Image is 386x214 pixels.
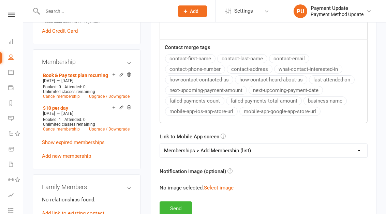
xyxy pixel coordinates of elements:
[41,78,131,83] div: —
[41,6,169,16] input: Search...
[165,107,238,116] button: mobile-app-ios-app-store-url
[61,78,73,83] span: [DATE]
[43,105,68,111] a: $10 per day
[43,127,80,132] a: Cancel membership
[42,59,131,65] h3: Membership
[309,75,355,84] button: last-attended-on
[165,96,224,105] button: failed-payments-count
[43,89,95,94] span: Unlimited classes remaining
[190,9,198,14] span: Add
[274,65,342,74] button: what-contact-interested-in
[89,127,130,132] a: Upgrade / Downgrade
[43,85,61,89] span: Booked: 0
[165,75,233,84] button: how-contact-contacted-us
[42,184,131,190] h3: Family Members
[165,65,225,74] button: contact-phone-number
[42,139,105,146] a: Show expired memberships
[8,50,24,65] a: People
[165,86,247,95] button: next-upcoming-payment-amount
[165,43,210,51] label: Contact merge tags
[249,86,323,95] button: next-upcoming-payment-date
[269,54,309,63] button: contact-email
[42,27,78,35] a: Add Credit Card
[64,85,86,89] span: Attended: 0
[235,75,307,84] button: how-contact-heard-about-us
[160,133,219,141] label: Link to Mobile App screen
[43,73,108,78] a: Book & Pay test plan recurring
[8,142,24,157] a: Product Sales
[64,117,86,122] span: Attended: 0
[217,54,267,63] button: contact-last-name
[234,3,253,19] span: Settings
[8,188,24,203] a: Assessments
[42,153,91,159] a: Add new membership
[8,65,24,81] a: Calendar
[165,54,216,63] button: contact-first-name
[8,35,24,50] a: Dashboard
[41,111,131,116] div: —
[294,4,307,18] div: PU
[227,65,272,74] button: contact-address
[160,184,368,192] div: No image selected.
[303,96,347,105] button: business-name
[239,107,321,116] button: mobile-app-google-app-store-url
[160,167,226,175] label: Notification image (optional)
[178,5,207,17] button: Add
[8,81,24,96] a: Payments
[311,11,363,17] div: Payment Method Update
[43,94,80,99] a: Cancel membership
[42,196,131,204] p: No relationships found.
[43,117,61,122] span: Booked: 1
[204,184,234,192] button: Select image
[43,122,95,127] span: Unlimited classes remaining
[43,111,55,116] span: [DATE]
[226,96,302,105] button: failed-payments-total-amount
[311,5,363,11] div: Payment Update
[8,96,24,111] a: Reports
[61,111,73,116] span: [DATE]
[43,78,55,83] span: [DATE]
[89,94,130,99] a: Upgrade / Downgrade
